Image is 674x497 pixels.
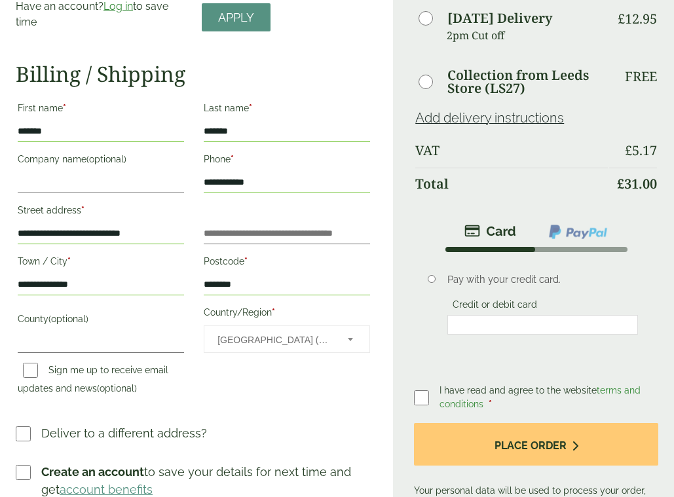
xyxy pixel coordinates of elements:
[625,141,632,159] span: £
[451,319,634,331] iframe: Secure card payment input frame
[625,69,657,84] p: Free
[618,10,657,28] bdi: 12.95
[18,150,184,172] label: Company name
[415,168,608,200] th: Total
[447,299,542,314] label: Credit or debit card
[218,10,254,25] span: Apply
[18,365,168,397] label: Sign me up to receive email updates and news
[23,363,38,378] input: Sign me up to receive email updates and news(optional)
[97,383,137,394] span: (optional)
[204,325,370,353] span: Country/Region
[63,103,66,113] abbr: required
[464,223,516,239] img: stripe.png
[16,62,372,86] h2: Billing / Shipping
[60,483,153,496] a: account benefits
[489,399,492,409] abbr: required
[204,99,370,121] label: Last name
[86,154,126,164] span: (optional)
[204,150,370,172] label: Phone
[48,314,88,324] span: (optional)
[440,385,641,409] span: I have read and agree to the website
[244,256,248,267] abbr: required
[18,310,184,332] label: County
[415,110,564,126] a: Add delivery instructions
[231,154,234,164] abbr: required
[204,303,370,325] label: Country/Region
[617,175,657,193] bdi: 31.00
[217,326,330,354] span: United Kingdom (UK)
[618,10,625,28] span: £
[625,141,657,159] bdi: 5.17
[447,69,608,95] label: Collection from Leeds Store (LS27)
[249,103,252,113] abbr: required
[414,423,658,466] button: Place order
[41,465,144,479] strong: Create an account
[272,307,275,318] abbr: required
[18,99,184,121] label: First name
[548,223,608,240] img: ppcp-gateway.png
[204,252,370,274] label: Postcode
[18,252,184,274] label: Town / City
[81,205,84,215] abbr: required
[447,12,552,25] label: [DATE] Delivery
[415,135,608,166] th: VAT
[67,256,71,267] abbr: required
[41,424,207,442] p: Deliver to a different address?
[447,272,638,287] p: Pay with your credit card.
[18,201,184,223] label: Street address
[617,175,624,193] span: £
[202,3,271,31] a: Apply
[447,26,608,45] p: 2pm Cut off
